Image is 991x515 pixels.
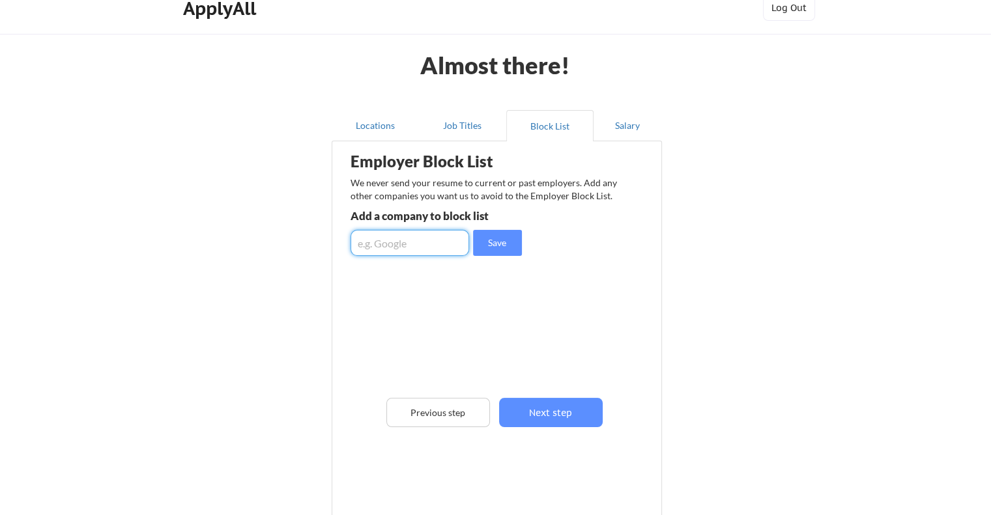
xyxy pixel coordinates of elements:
button: Job Titles [419,110,506,141]
div: Employer Block List [351,154,555,169]
button: Save [473,230,522,256]
input: e.g. Google [351,230,469,256]
button: Block List [506,110,594,141]
button: Previous step [386,398,490,427]
div: We never send your resume to current or past employers. Add any other companies you want us to av... [351,176,625,202]
div: Almost there! [404,53,586,77]
button: Salary [594,110,662,141]
button: Next step [499,398,603,427]
button: Locations [332,110,419,141]
div: Add a company to block list [351,210,541,221]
